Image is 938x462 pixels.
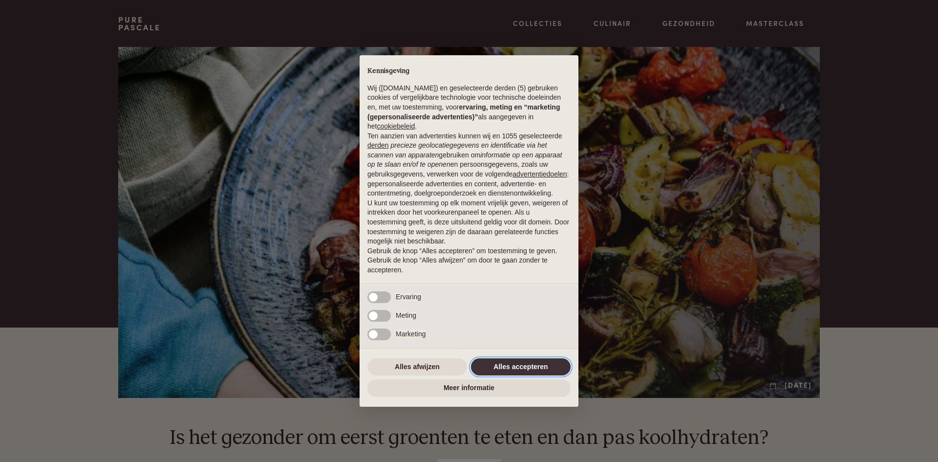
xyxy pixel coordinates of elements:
[367,246,571,275] p: Gebruik de knop “Alles accepteren” om toestemming te geven. Gebruik de knop “Alles afwijzen” om d...
[367,379,571,397] button: Meer informatie
[367,198,571,246] p: U kunt uw toestemming op elk moment vrijelijk geven, weigeren of intrekken door het voorkeurenpan...
[396,311,416,319] span: Meting
[367,141,389,151] button: derden
[367,67,571,76] h2: Kennisgeving
[377,122,415,130] a: cookiebeleid
[396,293,421,301] span: Ervaring
[367,151,562,169] em: informatie op een apparaat op te slaan en/of te openen
[396,330,426,338] span: Marketing
[367,358,467,376] button: Alles afwijzen
[367,84,571,132] p: Wij ([DOMAIN_NAME]) en geselecteerde derden (5) gebruiken cookies of vergelijkbare technologie vo...
[367,103,560,121] strong: ervaring, meting en “marketing (gepersonaliseerde advertenties)”
[367,141,547,159] em: precieze geolocatiegegevens en identificatie via het scannen van apparaten
[367,132,571,198] p: Ten aanzien van advertenties kunnen wij en 1055 geselecteerde gebruiken om en persoonsgegevens, z...
[512,170,567,179] button: advertentiedoelen
[471,358,571,376] button: Alles accepteren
